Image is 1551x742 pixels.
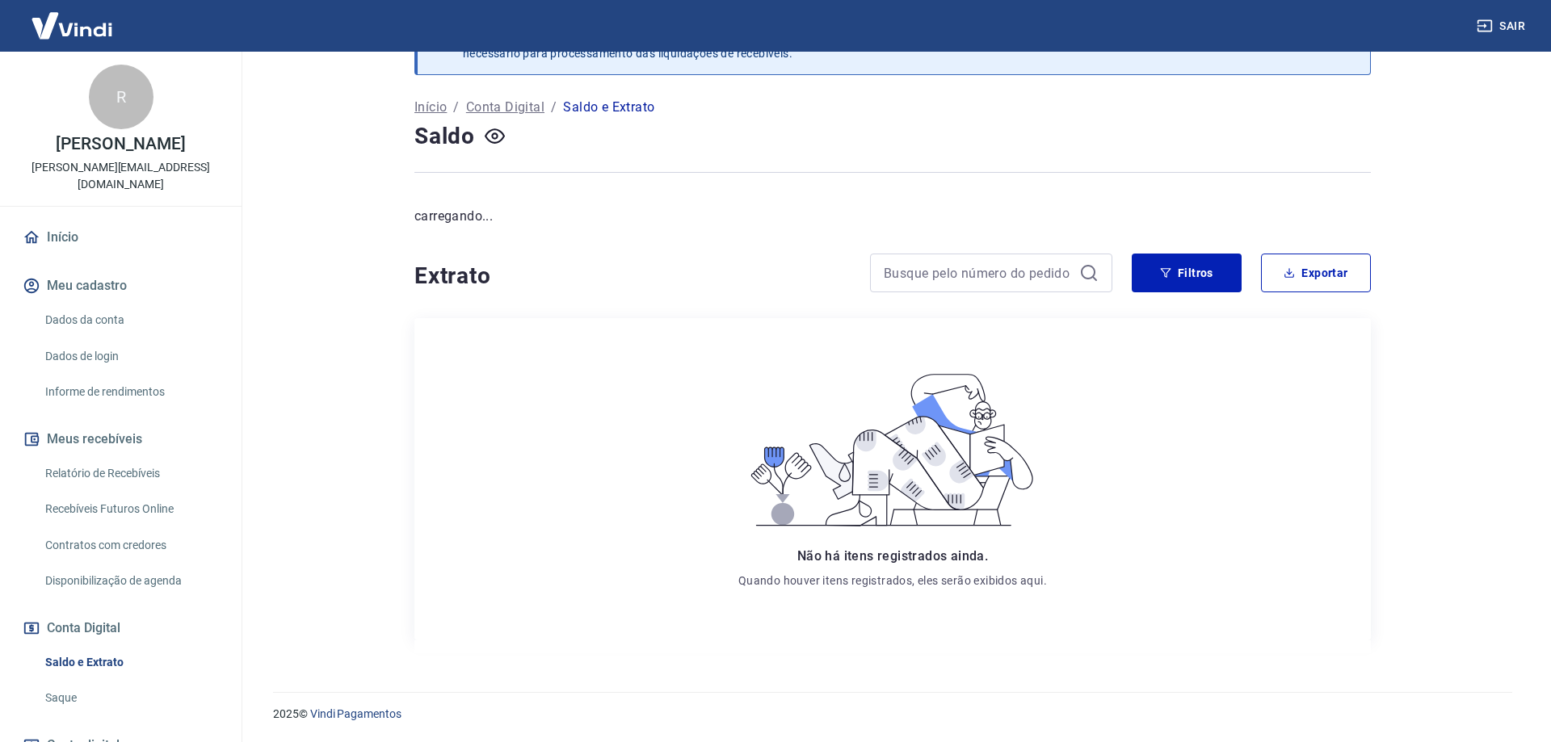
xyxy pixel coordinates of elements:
[414,98,447,117] a: Início
[453,98,459,117] p: /
[39,375,222,409] a: Informe de rendimentos
[1132,254,1242,292] button: Filtros
[39,646,222,679] a: Saldo e Extrato
[884,261,1073,285] input: Busque pelo número do pedido
[414,120,475,153] h4: Saldo
[414,207,1371,226] p: carregando...
[19,1,124,50] img: Vindi
[19,421,222,457] button: Meus recebíveis
[19,268,222,304] button: Meu cadastro
[273,706,1512,723] p: 2025 ©
[39,340,222,373] a: Dados de login
[13,159,229,193] p: [PERSON_NAME][EMAIL_ADDRESS][DOMAIN_NAME]
[797,548,988,564] span: Não há itens registrados ainda.
[466,98,544,117] a: Conta Digital
[551,98,557,117] p: /
[39,457,222,490] a: Relatório de Recebíveis
[39,529,222,562] a: Contratos com credores
[1261,254,1371,292] button: Exportar
[414,260,851,292] h4: Extrato
[563,98,654,117] p: Saldo e Extrato
[39,564,222,597] a: Disponibilização de agenda
[1473,11,1532,41] button: Sair
[39,681,222,715] a: Saque
[89,65,153,129] div: R
[19,220,222,255] a: Início
[56,136,185,153] p: [PERSON_NAME]
[738,572,1047,589] p: Quando houver itens registrados, eles serão exibidos aqui.
[19,610,222,646] button: Conta Digital
[39,493,222,526] a: Recebíveis Futuros Online
[310,707,401,720] a: Vindi Pagamentos
[39,304,222,337] a: Dados da conta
